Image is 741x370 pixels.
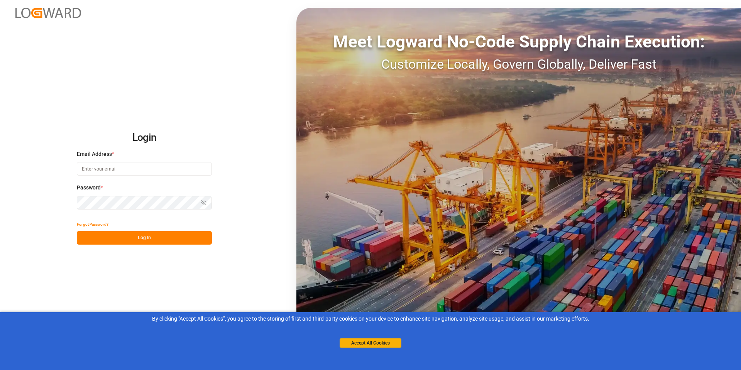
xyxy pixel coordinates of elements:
[77,218,108,231] button: Forgot Password?
[15,8,81,18] img: Logward_new_orange.png
[5,315,736,323] div: By clicking "Accept All Cookies”, you agree to the storing of first and third-party cookies on yo...
[77,162,212,176] input: Enter your email
[340,338,401,348] button: Accept All Cookies
[296,29,741,54] div: Meet Logward No-Code Supply Chain Execution:
[296,54,741,74] div: Customize Locally, Govern Globally, Deliver Fast
[77,184,101,192] span: Password
[77,231,212,245] button: Log In
[77,150,112,158] span: Email Address
[77,125,212,150] h2: Login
